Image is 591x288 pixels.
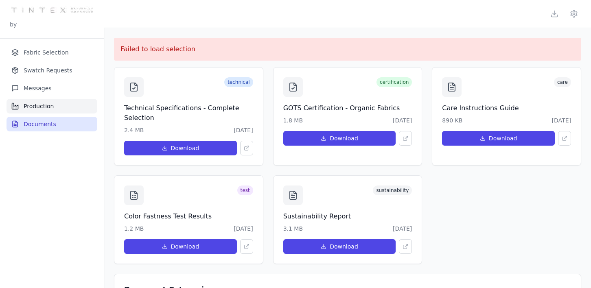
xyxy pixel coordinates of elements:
button: Swatch Requests [7,63,97,78]
span: 1.2 MB [124,225,144,233]
button: Production [7,99,97,113]
span: 890 KB [442,116,462,124]
span: [DATE] [552,116,571,124]
h3: Sustainability Report [283,212,412,221]
span: 2.4 MB [124,126,144,134]
button: Download [283,239,396,254]
button: Fabric Selection [7,45,97,60]
button: Messages [7,81,97,96]
h3: GOTS Certification - Organic Fabrics [283,103,412,113]
h3: Technical Specifications - Complete Selection [124,103,253,123]
span: certification [376,77,412,87]
span: 1.8 MB [283,116,303,124]
button: Download [124,239,237,254]
button: Download [283,131,396,146]
span: technical [224,77,253,87]
span: [DATE] [234,126,253,134]
h3: Color Fastness Test Results [124,212,253,221]
span: [DATE] [393,116,412,124]
span: 3.1 MB [283,225,303,233]
span: sustainability [373,185,412,195]
button: Download [442,131,555,146]
span: care [554,77,571,87]
div: Failed to load selection [114,38,581,61]
span: [DATE] [234,225,253,233]
button: Documents [7,117,97,131]
p: by [10,20,17,28]
button: Download [124,141,237,155]
span: [DATE] [393,225,412,233]
span: test [237,185,253,195]
h3: Care Instructions Guide [442,103,571,113]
